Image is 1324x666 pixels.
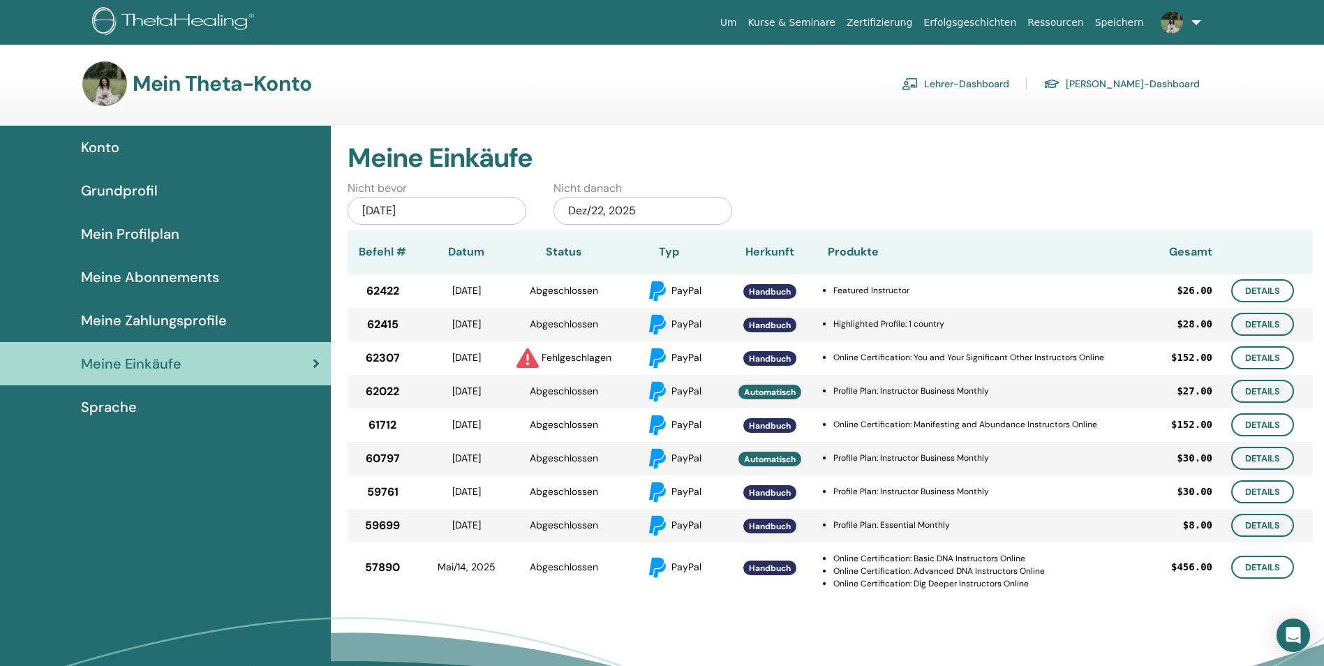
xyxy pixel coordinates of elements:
[417,518,515,533] div: [DATE]
[749,420,791,431] span: Handbuch
[417,283,515,298] div: [DATE]
[833,452,1122,464] li: Profile Plan: Instructor Business Monthly
[1122,244,1212,260] div: Gesamt
[92,7,259,38] img: logo.png
[516,347,539,369] img: triangle-exclamation-solid.svg
[366,283,399,299] span: 62422
[833,485,1122,498] li: Profile Plan: Instructor Business Monthly
[1183,317,1212,332] span: 28.00
[366,450,400,467] span: 60797
[671,350,701,363] span: PayPal
[365,559,400,576] span: 57890
[833,565,1122,577] li: Online Certification: Advanced DNA Instructors Online
[1231,346,1294,369] a: Details
[1231,413,1294,436] a: Details
[1043,78,1060,90] img: graduation-cap.svg
[833,351,1122,364] li: Online Certification: You and Your Significant Other Instructors Online
[749,487,791,498] span: Handbuch
[671,317,701,330] span: PayPal
[530,519,598,531] span: Abgeschlossen
[833,519,1122,531] li: Profile Plan: Essential Monthly
[715,10,743,36] a: Um
[671,518,701,531] span: PayPal
[530,418,598,431] span: Abgeschlossen
[1231,380,1294,403] a: Details
[646,515,669,537] img: paypal.svg
[833,318,1122,330] li: Highlighted Profile: 1 country
[417,417,515,432] div: [DATE]
[367,484,399,501] span: 59761
[417,451,515,466] div: [DATE]
[366,350,400,367] span: 62307
[348,180,407,197] label: Nicht bevor
[542,350,611,363] span: Fehlgeschlagen
[646,414,669,436] img: paypal.svg
[646,447,669,470] img: paypal.svg
[1177,317,1182,332] span: $
[833,418,1122,431] li: Online Certification: Manifesting and Abundance Instructors Online
[348,142,1313,175] h2: Meine Einkäufe
[613,230,724,274] th: Typ
[348,197,526,225] div: [DATE]
[833,552,1122,565] li: Online Certification: Basic DNA Instructors Online
[1177,484,1182,499] span: $
[918,10,1022,36] a: Erfolgsgeschichten
[815,230,1122,274] th: Produkte
[417,230,515,274] th: Datum
[1171,350,1177,365] span: $
[530,284,598,297] span: Abgeschlossen
[1177,451,1182,466] span: $
[1177,283,1182,298] span: $
[744,454,796,465] span: Automatisch
[671,484,701,497] span: PayPal
[1231,447,1294,470] a: Details
[1231,279,1294,302] a: Details
[81,353,181,374] span: Meine Einkäufe
[417,384,515,399] div: [DATE]
[1089,10,1150,36] a: Speichern
[1161,11,1183,34] img: default.jpg
[1177,384,1182,399] span: $
[417,350,515,365] div: [DATE]
[417,560,515,575] div: Mai/14, 2025
[749,521,791,532] span: Handbuch
[530,561,598,573] span: Abgeschlossen
[1189,518,1212,533] span: 8.00
[646,280,669,302] img: paypal.svg
[1231,480,1294,503] a: Details
[1231,514,1294,537] a: Details
[1043,73,1200,95] a: [PERSON_NAME]-Dashboard
[81,223,179,244] span: Mein Profilplan
[81,310,227,331] span: Meine Zahlungsprofile
[833,385,1122,397] li: Profile Plan: Instructor Business Monthly
[1183,283,1212,298] span: 26.00
[749,353,791,364] span: Handbuch
[1231,313,1294,336] a: Details
[671,560,701,572] span: PayPal
[530,452,598,464] span: Abgeschlossen
[1171,560,1177,575] span: $
[1277,619,1310,652] div: Open Intercom Messenger
[749,286,791,297] span: Handbuch
[1177,560,1212,575] span: 456.00
[81,137,119,158] span: Konto
[671,417,701,430] span: PayPal
[530,485,598,498] span: Abgeschlossen
[553,197,732,225] div: Dez/22, 2025
[749,320,791,331] span: Handbuch
[744,387,796,398] span: Automatisch
[515,230,613,274] th: Status
[417,484,515,499] div: [DATE]
[530,318,598,330] span: Abgeschlossen
[82,61,127,106] img: default.jpg
[417,317,515,332] div: [DATE]
[1177,350,1212,365] span: 152.00
[1177,417,1212,432] span: 152.00
[1183,384,1212,399] span: 27.00
[81,267,219,288] span: Meine Abonnements
[646,347,669,369] img: paypal.svg
[1183,518,1189,533] span: $
[1022,10,1089,36] a: Ressourcen
[902,77,918,90] img: chalkboard-teacher.svg
[671,283,701,296] span: PayPal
